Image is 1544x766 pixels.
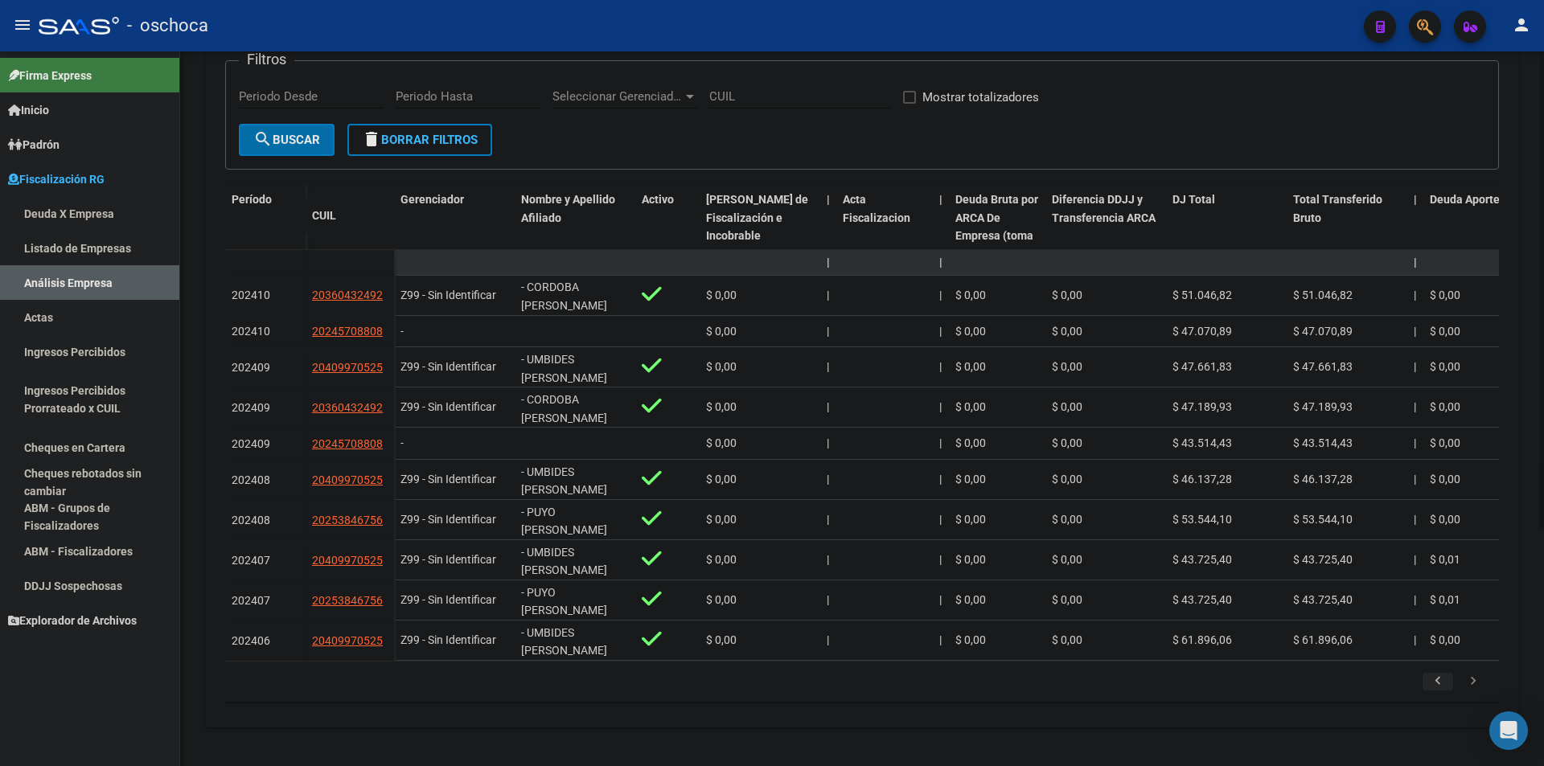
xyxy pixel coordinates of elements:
span: - CORDOBA [PERSON_NAME] [521,393,607,424]
span: $ 47.661,83 [1172,360,1232,373]
span: $ 0,00 [1052,360,1082,373]
span: | [827,193,830,206]
a: go to previous page [1423,673,1453,690]
span: Período [232,193,272,206]
span: Z99 - Sin Identificar [400,513,496,526]
span: 20253846756 [312,514,383,526]
span: DJ Total [1172,193,1215,206]
span: - [400,325,404,338]
span: Gerenciador [400,193,464,206]
span: Explorador de Archivos [8,612,137,629]
span: Acta Fiscalizacion [843,193,910,224]
span: $ 61.896,06 [1293,633,1353,646]
datatable-header-cell: Período [225,182,306,250]
span: Fiscalización RG [8,170,105,188]
span: 202407 [232,554,270,567]
span: CUIL [312,209,336,222]
span: | [939,256,942,268]
span: | [939,553,942,566]
span: $ 47.661,83 [1293,360,1353,373]
datatable-header-cell: | [820,182,836,290]
datatable-header-cell: Total Transferido Bruto [1287,182,1407,290]
span: Firma Express [8,67,92,84]
span: [PERSON_NAME] de Fiscalización e Incobrable [706,193,808,243]
span: 202410 [232,325,270,338]
datatable-header-cell: Acta Fiscalizacion [836,182,933,290]
span: | [1414,289,1416,301]
span: | [939,325,942,338]
span: | [827,473,829,485]
span: 202409 [232,401,270,414]
span: $ 0,00 [706,633,737,646]
span: | [1414,256,1417,268]
span: | [939,513,942,526]
span: 20245708808 [312,325,383,338]
span: $ 0,00 [955,325,986,338]
span: Z99 - Sin Identificar [400,593,496,606]
datatable-header-cell: Gerenciador [394,182,515,290]
span: $ 0,00 [955,436,986,449]
h3: Filtros [239,48,294,71]
span: Deuda Bruta por ARCA De Empresa (toma en cuenta todos los afiliados) [955,193,1038,279]
span: $ 0,00 [1052,436,1082,449]
span: $ 0,01 [1430,553,1460,566]
span: Z99 - Sin Identificar [400,473,496,485]
mat-icon: delete [362,129,381,149]
span: $ 0,00 [955,360,986,373]
span: 202406 [232,634,270,647]
datatable-header-cell: Deuda Bruta Neto de Fiscalización e Incobrable [700,182,820,290]
span: $ 0,00 [706,289,737,301]
span: $ 0,00 [706,325,737,338]
span: $ 0,00 [1052,553,1082,566]
span: Z99 - Sin Identificar [400,289,496,301]
button: Buscar [239,124,335,156]
mat-icon: search [253,129,273,149]
span: $ 0,00 [955,289,986,301]
span: Buscar [253,133,320,147]
span: $ 47.070,89 [1172,325,1232,338]
span: | [939,360,942,373]
datatable-header-cell: Deuda Bruta por ARCA De Empresa (toma en cuenta todos los afiliados) [949,182,1045,290]
span: | [939,289,942,301]
span: Z99 - Sin Identificar [400,400,496,413]
span: $ 43.725,40 [1172,553,1232,566]
span: 20360432492 [312,289,383,301]
span: $ 53.544,10 [1293,513,1353,526]
span: $ 47.189,93 [1293,400,1353,413]
span: $ 0,00 [1430,360,1460,373]
datatable-header-cell: DJ Total [1166,182,1287,290]
span: $ 0,00 [706,400,737,413]
a: go to next page [1458,673,1489,690]
span: | [939,593,942,606]
span: | [1414,360,1416,373]
span: Z99 - Sin Identificar [400,553,496,566]
span: $ 0,00 [1052,325,1082,338]
span: | [1414,633,1416,646]
span: - [400,436,404,449]
span: $ 0,00 [955,553,986,566]
span: 202410 [232,289,270,301]
span: $ 0,00 [1430,289,1460,301]
span: $ 61.896,06 [1172,633,1232,646]
span: | [827,256,830,268]
span: 202408 [232,514,270,526]
span: - CORDOBA [PERSON_NAME] [521,281,607,312]
span: - UMBIDES [PERSON_NAME] [521,546,607,577]
span: $ 46.137,28 [1293,473,1353,485]
span: $ 0,00 [1430,513,1460,526]
span: Padrón [8,136,60,154]
span: | [1414,400,1416,413]
span: | [939,193,942,206]
span: $ 0,00 [1052,289,1082,301]
span: 202407 [232,594,270,607]
datatable-header-cell: Nombre y Apellido Afiliado [515,182,635,290]
span: $ 0,00 [955,400,986,413]
span: - UMBIDES [PERSON_NAME] [521,465,607,497]
span: $ 0,00 [706,593,737,606]
span: 202409 [232,437,270,450]
span: - oschoca [127,8,208,43]
datatable-header-cell: | [933,182,949,290]
div: Open Intercom Messenger [1489,711,1528,750]
datatable-header-cell: CUIL [306,199,394,233]
span: Total Transferido Bruto [1293,193,1382,224]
